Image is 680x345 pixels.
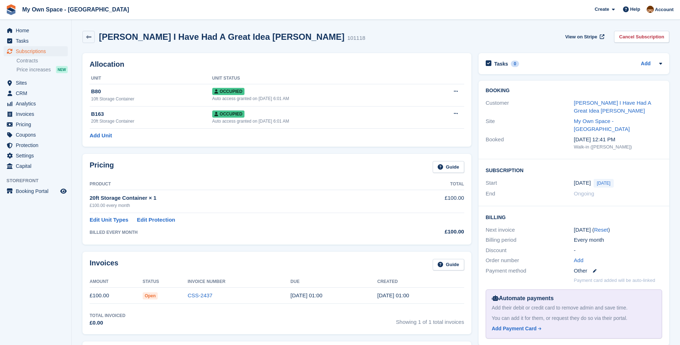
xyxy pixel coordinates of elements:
div: 20ft Storage Container [91,118,212,124]
span: Analytics [16,99,59,109]
div: £100.00 every month [90,202,395,209]
a: Add Payment Card [492,325,653,332]
a: View on Stripe [562,31,606,43]
span: Tasks [16,36,59,46]
th: Total [395,179,464,190]
a: Guide [433,161,464,173]
h2: Tasks [494,61,508,67]
div: Booked [486,136,574,151]
div: Walk-in ([PERSON_NAME]) [574,143,662,151]
a: menu [4,109,68,119]
a: My Own Space - [GEOGRAPHIC_DATA] [19,4,132,15]
div: £100.00 [395,228,464,236]
div: 10ft Storage Container [91,96,212,102]
div: End [486,190,574,198]
h2: Pricing [90,161,114,173]
div: 0 [511,61,519,67]
a: menu [4,151,68,161]
a: Edit Unit Types [90,216,128,224]
p: Payment card added will be auto-linked [574,277,655,284]
time: 2025-08-13 00:00:36 UTC [377,292,409,298]
div: Automate payments [492,294,656,303]
div: Customer [486,99,574,115]
td: £100.00 [395,190,464,213]
a: menu [4,119,68,129]
span: Price increases [16,66,51,73]
th: Unit Status [212,73,423,84]
div: 101118 [347,34,365,42]
th: Invoice Number [188,276,291,288]
a: menu [4,36,68,46]
th: Created [377,276,464,288]
span: Subscriptions [16,46,59,56]
img: stora-icon-8386f47178a22dfd0bd8f6a31ec36ba5ce8667c1dd55bd0f319d3a0aa187defe.svg [6,4,16,15]
span: [DATE] [594,179,614,188]
span: Account [655,6,674,13]
span: Occupied [212,110,244,118]
a: Add [641,60,651,68]
img: Paula Harris [647,6,654,13]
a: menu [4,78,68,88]
div: NEW [56,66,68,73]
th: Status [143,276,188,288]
a: menu [4,88,68,98]
div: Next invoice [486,226,574,234]
a: menu [4,99,68,109]
a: menu [4,46,68,56]
a: My Own Space - [GEOGRAPHIC_DATA] [574,118,630,132]
th: Unit [90,73,212,84]
h2: Booking [486,88,662,94]
div: Total Invoiced [90,312,125,319]
div: Add their debit or credit card to remove admin and save time. [492,304,656,312]
span: Occupied [212,88,244,95]
div: Discount [486,246,574,255]
h2: Billing [486,213,662,221]
span: Protection [16,140,59,150]
a: Guide [433,259,464,271]
a: menu [4,186,68,196]
h2: Subscription [486,166,662,174]
h2: Allocation [90,60,464,68]
div: BILLED EVERY MONTH [90,229,395,236]
a: Add [574,256,584,265]
div: Auto access granted on [DATE] 6:01 AM [212,95,423,102]
span: Create [595,6,609,13]
span: Sites [16,78,59,88]
a: [PERSON_NAME] I Have Had A Great Idea [PERSON_NAME] [574,100,651,114]
a: Add Unit [90,132,112,140]
a: menu [4,25,68,36]
div: B163 [91,110,212,118]
time: 2025-08-14 00:00:00 UTC [290,292,322,298]
div: [DATE] 12:41 PM [574,136,662,144]
div: Start [486,179,574,188]
th: Due [290,276,377,288]
a: Edit Protection [137,216,175,224]
a: Contracts [16,57,68,64]
a: Preview store [59,187,68,195]
div: 20ft Storage Container × 1 [90,194,395,202]
a: menu [4,140,68,150]
span: CRM [16,88,59,98]
span: Open [143,292,158,299]
div: Order number [486,256,574,265]
a: Cancel Subscription [614,31,669,43]
div: [DATE] ( ) [574,226,662,234]
div: Add Payment Card [492,325,537,332]
div: Payment method [486,267,574,275]
a: menu [4,130,68,140]
time: 2025-08-13 00:00:00 UTC [574,179,591,187]
span: View on Stripe [565,33,597,41]
div: - [574,246,662,255]
div: B80 [91,88,212,96]
span: Showing 1 of 1 total invoices [396,312,464,327]
span: Pricing [16,119,59,129]
h2: Invoices [90,259,118,271]
span: Help [630,6,640,13]
a: Price increases NEW [16,66,68,74]
div: Billing period [486,236,574,244]
div: Other [574,267,662,275]
a: CSS-2437 [188,292,213,298]
div: You can add it for them, or request they do so via their portal. [492,315,656,322]
div: £0.00 [90,319,125,327]
div: Auto access granted on [DATE] 6:01 AM [212,118,423,124]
